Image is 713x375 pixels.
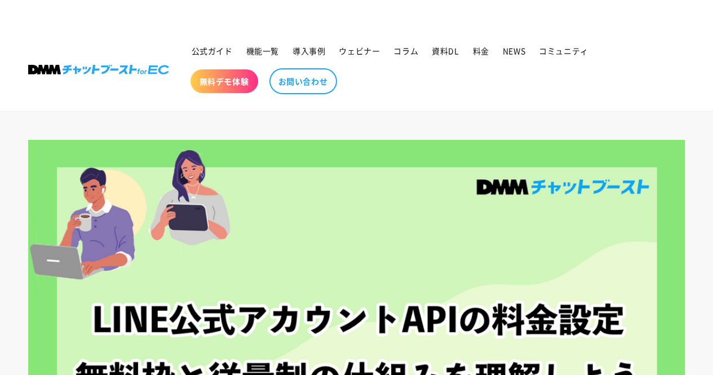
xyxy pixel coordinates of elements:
[387,39,425,63] a: コラム
[425,39,466,63] a: 資料DL
[185,39,240,63] a: 公式ガイド
[539,46,588,56] span: コミュニティ
[246,46,279,56] span: 機能一覧
[432,46,459,56] span: 資料DL
[466,39,496,63] a: 料金
[278,76,328,86] span: お問い合わせ
[200,76,249,86] span: 無料デモ体験
[339,46,380,56] span: ウェビナー
[191,69,258,93] a: 無料デモ体験
[532,39,595,63] a: コミュニティ
[293,46,325,56] span: 導入事例
[496,39,532,63] a: NEWS
[269,68,337,94] a: お問い合わせ
[240,39,286,63] a: 機能一覧
[503,46,525,56] span: NEWS
[192,46,233,56] span: 公式ガイド
[28,65,169,74] img: 株式会社DMM Boost
[286,39,332,63] a: 導入事例
[473,46,489,56] span: 料金
[332,39,387,63] a: ウェビナー
[393,46,418,56] span: コラム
